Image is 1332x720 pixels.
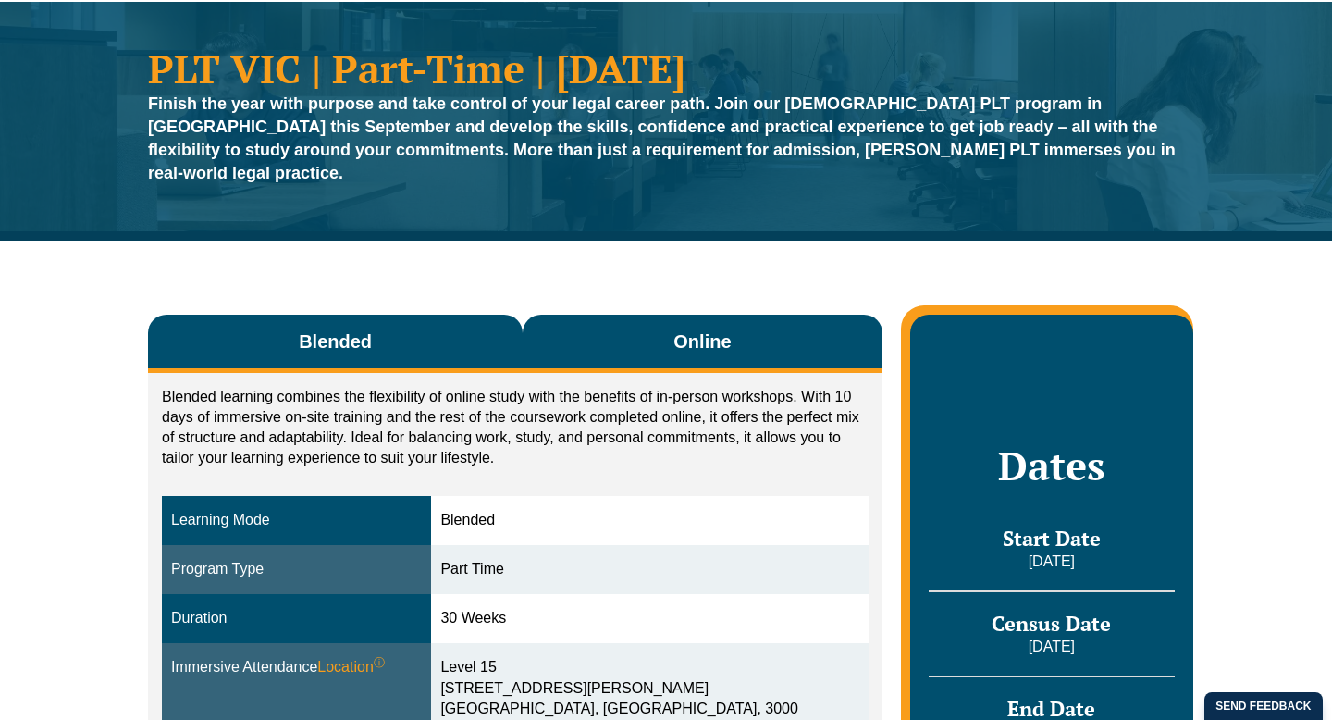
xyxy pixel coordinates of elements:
[162,387,869,468] p: Blended learning combines the flexibility of online study with the benefits of in-person workshop...
[171,559,422,580] div: Program Type
[440,559,858,580] div: Part Time
[171,510,422,531] div: Learning Mode
[992,610,1111,637] span: Census Date
[440,608,858,629] div: 30 Weeks
[374,656,385,669] sup: ⓘ
[1003,525,1101,552] span: Start Date
[929,637,1175,657] p: [DATE]
[929,442,1175,489] h2: Dates
[673,329,731,354] span: Online
[440,510,858,531] div: Blended
[148,94,1176,182] strong: Finish the year with purpose and take control of your legal career path. Join our [DEMOGRAPHIC_DA...
[929,552,1175,572] p: [DATE]
[171,657,422,678] div: Immersive Attendance
[299,329,372,354] span: Blended
[148,48,1184,88] h1: PLT VIC | Part-Time | [DATE]
[317,657,385,678] span: Location
[171,608,422,629] div: Duration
